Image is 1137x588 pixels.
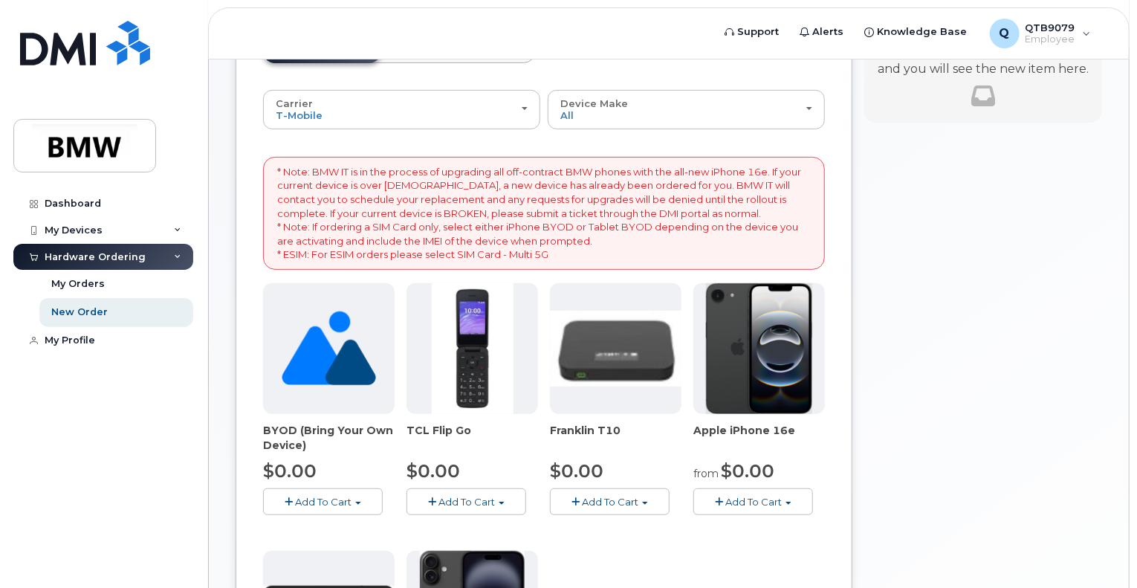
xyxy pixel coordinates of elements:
[1000,25,1010,42] span: Q
[721,460,774,482] span: $0.00
[263,423,395,453] div: BYOD (Bring Your Own Device)
[438,496,495,508] span: Add To Cart
[263,488,383,514] button: Add To Cart
[1072,523,1126,577] iframe: Messenger Launcher
[406,460,460,482] span: $0.00
[560,97,628,109] span: Device Make
[548,90,825,129] button: Device Make All
[560,109,574,121] span: All
[693,423,825,453] div: Apple iPhone 16e
[790,17,855,47] a: Alerts
[715,17,790,47] a: Support
[1026,22,1075,33] span: QTB9079
[263,90,540,129] button: Carrier T-Mobile
[706,283,813,414] img: iphone16e.png
[878,44,1089,78] p: Choose product from the left side and you will see the new item here.
[979,19,1101,48] div: QTB9079
[277,165,811,262] p: * Note: BMW IT is in the process of upgrading all off-contract BMW phones with the all-new iPhone...
[263,460,317,482] span: $0.00
[406,488,526,514] button: Add To Cart
[725,496,782,508] span: Add To Cart
[1026,33,1075,45] span: Employee
[276,97,313,109] span: Carrier
[855,17,978,47] a: Knowledge Base
[550,311,681,387] img: t10.jpg
[276,109,323,121] span: T-Mobile
[550,488,670,514] button: Add To Cart
[432,283,514,414] img: TCL_FLIP_MODE.jpg
[878,25,968,39] span: Knowledge Base
[582,496,638,508] span: Add To Cart
[295,496,352,508] span: Add To Cart
[406,423,538,453] div: TCL Flip Go
[282,283,376,414] img: no_image_found-2caef05468ed5679b831cfe6fc140e25e0c280774317ffc20a367ab7fd17291e.png
[738,25,780,39] span: Support
[550,423,681,453] div: Franklin T10
[813,25,844,39] span: Alerts
[550,460,603,482] span: $0.00
[693,488,813,514] button: Add To Cart
[693,467,719,480] small: from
